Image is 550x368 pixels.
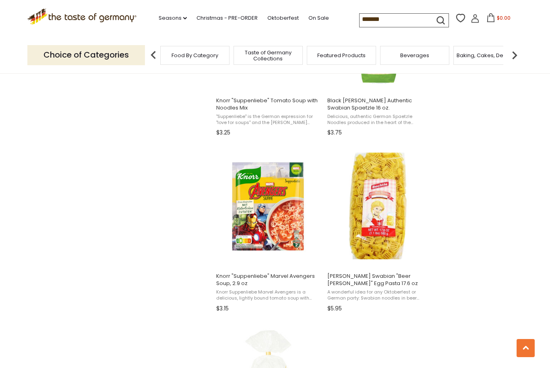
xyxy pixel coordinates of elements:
span: Delicious, authentic German Spaetzle Noodles produced in the heart of the [GEOGRAPHIC_DATA]. Perf... [327,114,432,126]
a: Knorr [215,146,322,315]
a: Baking, Cakes, Desserts [457,52,519,58]
button: $0.00 [481,13,515,25]
a: Oktoberfest [267,14,299,23]
a: Food By Category [172,52,218,58]
span: Knorr "Suppenliebe" Marvel Avengers Soup, 2.9 oz [216,273,320,287]
a: Taste of Germany Collections [236,50,300,62]
span: $3.25 [216,128,230,137]
span: $0.00 [497,14,511,21]
span: "Suppenliebe" is the German expression for "love for soups" and the [PERSON_NAME] tomato and nood... [216,114,320,126]
span: A wonderful idea for any Oktoberfest or German party: Swabian noodles in beer [PERSON_NAME] shape... [327,289,432,302]
span: Knorr "Suppenliebe" Tomato Soup with Noodles Mix [216,97,320,112]
img: previous arrow [145,47,161,63]
img: next arrow [507,47,523,63]
a: Bechtle Swabian [326,146,433,315]
a: On Sale [308,14,329,23]
span: [PERSON_NAME] Swabian "Beer [PERSON_NAME]" Egg Pasta 17.6 oz [327,273,432,287]
p: Choice of Categories [27,45,145,65]
a: Seasons [159,14,187,23]
a: Christmas - PRE-ORDER [196,14,258,23]
img: Knorr Marvel Avengers [215,153,322,259]
span: $3.15 [216,304,229,313]
span: Black [PERSON_NAME] Authentic Swabian Spaetzle 16 oz. [327,97,432,112]
span: Knorr Suppenliebe Marvel Avengers is a delicious, lightly bound tomato soup with Avenger motif no... [216,289,320,302]
span: $3.75 [327,128,342,137]
a: Beverages [400,52,429,58]
span: $5.95 [327,304,342,313]
a: Featured Products [317,52,366,58]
